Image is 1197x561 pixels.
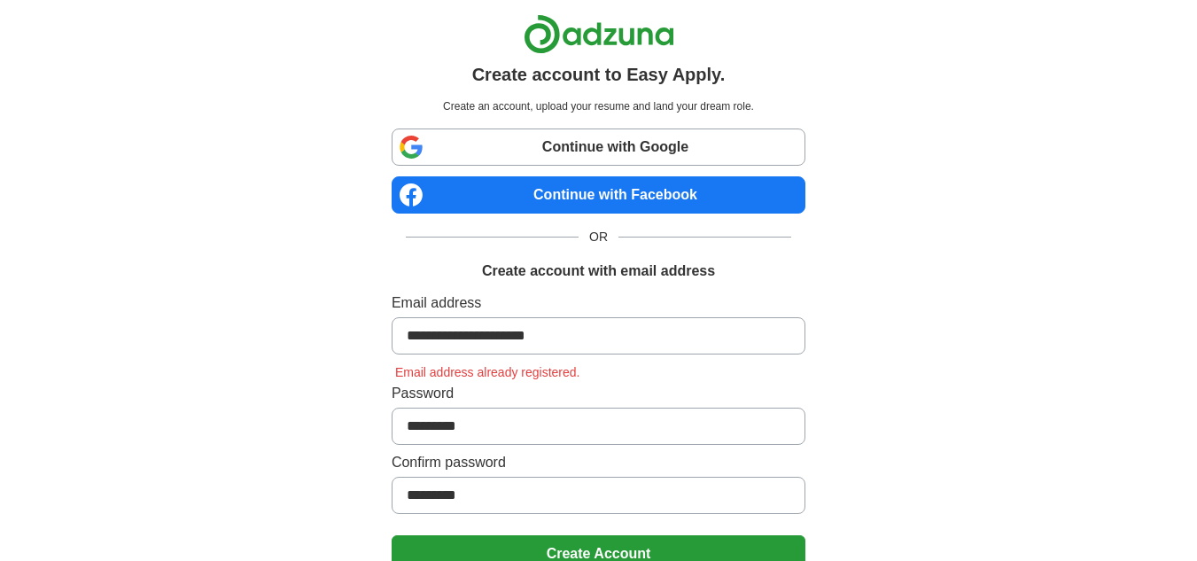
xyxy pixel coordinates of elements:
h1: Create account to Easy Apply. [472,61,726,88]
span: OR [579,228,618,246]
label: Confirm password [392,452,805,473]
a: Continue with Google [392,129,805,166]
img: Adzuna logo [524,14,674,54]
p: Create an account, upload your resume and land your dream role. [395,98,802,114]
span: Email address already registered. [392,365,584,379]
a: Continue with Facebook [392,176,805,214]
label: Email address [392,292,805,314]
label: Password [392,383,805,404]
h1: Create account with email address [482,261,715,282]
